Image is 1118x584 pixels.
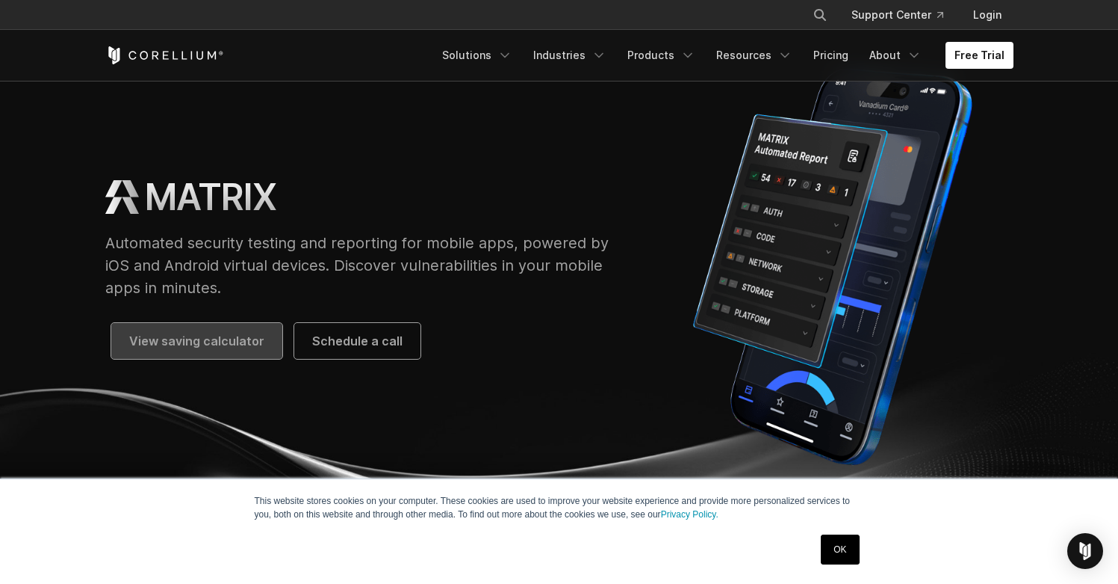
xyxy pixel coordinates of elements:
a: Support Center [839,1,955,28]
a: Products [618,42,704,69]
p: Automated security testing and reporting for mobile apps, powered by iOS and Android virtual devi... [105,232,623,299]
h1: MATRIX [145,175,276,220]
a: Pricing [804,42,857,69]
a: Privacy Policy. [661,509,718,520]
span: Schedule a call [312,332,403,350]
p: This website stores cookies on your computer. These cookies are used to improve your website expe... [255,494,864,521]
a: Free Trial [945,42,1013,69]
a: Solutions [433,42,521,69]
a: OK [821,535,859,565]
a: View saving calculator [111,323,282,359]
button: Search [807,1,833,28]
a: Industries [524,42,615,69]
a: Schedule a call [294,323,420,359]
a: Corellium Home [105,46,224,64]
span: View saving calculator [129,332,264,350]
div: Navigation Menu [795,1,1013,28]
a: Resources [707,42,801,69]
img: MATRIX Logo [105,180,139,214]
div: Open Intercom Messenger [1067,533,1103,569]
a: Login [961,1,1013,28]
img: Corellium MATRIX automated report on iPhone showing app vulnerability test results across securit... [652,57,1013,476]
a: About [860,42,931,69]
div: Navigation Menu [433,42,1013,69]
